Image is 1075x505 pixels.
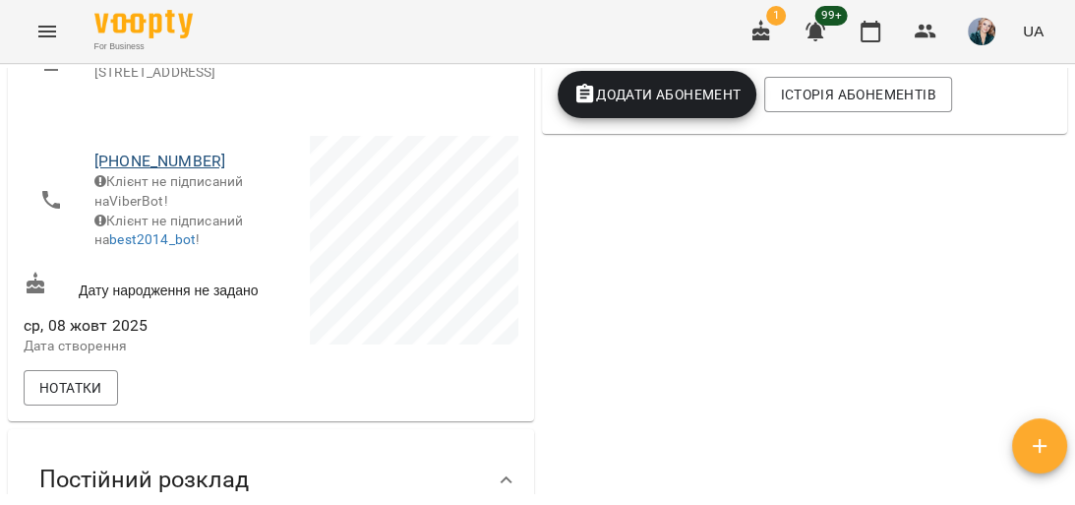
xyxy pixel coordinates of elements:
span: Клієнт не підписаний на ! [94,213,243,248]
button: Menu [24,8,71,55]
img: f478de67e57239878430fd83bbb33d9f.jpeg [968,18,995,45]
button: Додати Абонемент [558,71,757,118]
span: Додати Абонемент [573,83,742,106]
span: Клієнт не підписаний на ViberBot! [94,173,243,209]
span: Постійний розклад [39,465,249,495]
span: UA [1023,21,1044,41]
span: 99+ [815,6,848,26]
span: Історія абонементів [780,83,935,106]
button: Історія абонементів [764,77,951,112]
a: [PHONE_NUMBER] [94,152,225,170]
p: [STREET_ADDRESS] [94,63,503,83]
a: best2014_bot [109,231,196,247]
p: Дата створення [24,337,267,356]
div: Дату народження не задано [20,268,270,304]
button: Нотатки [24,370,118,406]
button: UA [1015,13,1051,49]
span: ср, 08 жовт 2025 [24,314,267,338]
img: Voopty Logo [94,10,193,38]
span: For Business [94,40,193,53]
span: Нотатки [39,376,102,400]
span: 1 [766,6,786,26]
